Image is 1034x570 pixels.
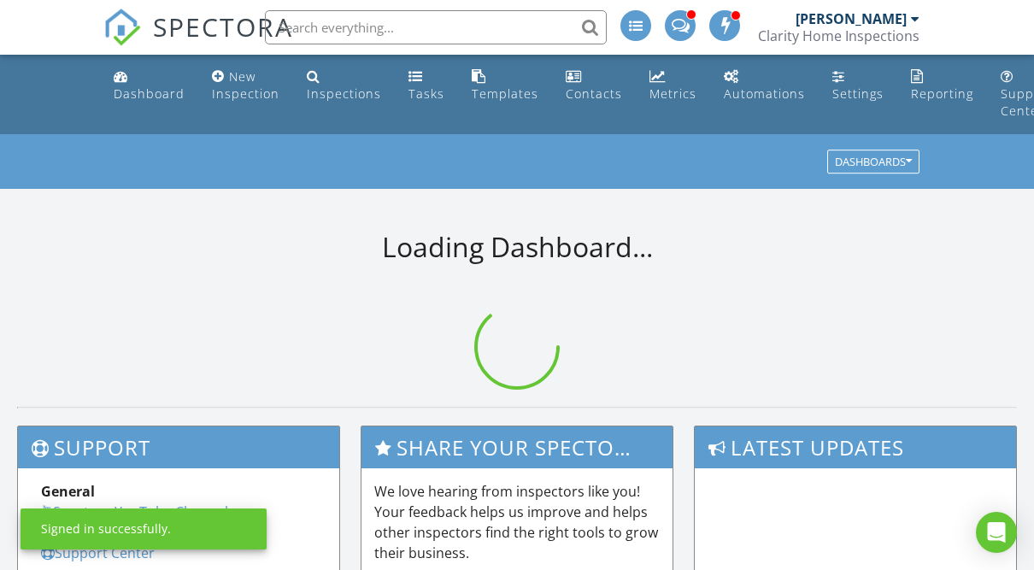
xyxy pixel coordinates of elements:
[374,481,660,563] p: We love hearing from inspectors like you! Your feedback helps us improve and helps other inspecto...
[465,62,545,110] a: Templates
[307,85,381,102] div: Inspections
[408,85,444,102] div: Tasks
[717,62,812,110] a: Automations (Advanced)
[103,23,293,59] a: SPECTORA
[41,482,95,501] strong: General
[904,62,980,110] a: Reporting
[649,85,696,102] div: Metrics
[103,9,141,46] img: The Best Home Inspection Software - Spectora
[107,62,191,110] a: Dashboard
[41,520,171,538] div: Signed in successfully.
[114,85,185,102] div: Dashboard
[825,62,890,110] a: Settings
[827,150,919,174] button: Dashboards
[41,544,155,562] a: Support Center
[976,512,1017,553] div: Open Intercom Messenger
[758,27,919,44] div: Clarity Home Inspections
[472,85,538,102] div: Templates
[41,502,228,521] a: Spectora YouTube Channel
[832,85,884,102] div: Settings
[796,10,907,27] div: [PERSON_NAME]
[205,62,286,110] a: New Inspection
[559,62,629,110] a: Contacts
[265,10,607,44] input: Search everything...
[911,85,973,102] div: Reporting
[300,62,388,110] a: Inspections
[153,9,293,44] span: SPECTORA
[835,156,912,168] div: Dashboards
[361,426,673,468] h3: Share Your Spectora Experience
[566,85,622,102] div: Contacts
[402,62,451,110] a: Tasks
[18,426,339,468] h3: Support
[643,62,703,110] a: Metrics
[212,68,279,102] div: New Inspection
[695,426,1016,468] h3: Latest Updates
[724,85,805,102] div: Automations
